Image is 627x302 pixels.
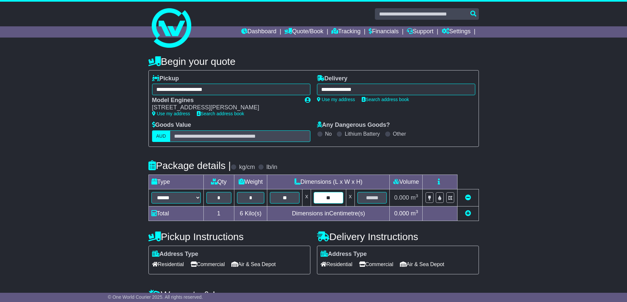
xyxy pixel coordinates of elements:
h4: Warranty & Insurance [148,289,479,300]
a: Use my address [152,111,190,116]
span: Air & Sea Depot [231,259,276,269]
td: Kilo(s) [234,206,267,221]
h4: Begin your quote [148,56,479,67]
label: Other [393,131,406,137]
a: Add new item [465,210,471,217]
label: Address Type [321,251,367,258]
label: kg/cm [239,164,255,171]
h4: Delivery Instructions [317,231,479,242]
td: Qty [203,175,234,189]
td: Type [148,175,203,189]
label: AUD [152,130,170,142]
a: Remove this item [465,194,471,201]
a: Use my address [317,97,355,102]
a: Dashboard [241,26,276,38]
a: Tracking [331,26,360,38]
span: 0.000 [394,210,409,217]
sup: 3 [416,209,418,214]
span: Commercial [191,259,225,269]
div: [STREET_ADDRESS][PERSON_NAME] [152,104,298,111]
td: Weight [234,175,267,189]
label: Lithium Battery [345,131,380,137]
label: Pickup [152,75,179,82]
a: Search address book [197,111,244,116]
label: Any Dangerous Goods? [317,122,390,129]
div: Model Engines [152,97,298,104]
td: x [346,189,354,206]
span: Commercial [359,259,393,269]
a: Search address book [362,97,409,102]
span: Air & Sea Depot [400,259,444,269]
sup: 3 [416,193,418,198]
span: 6 [240,210,243,217]
label: lb/in [266,164,277,171]
td: Total [148,206,203,221]
span: 0.000 [394,194,409,201]
label: Delivery [317,75,348,82]
a: Settings [442,26,471,38]
td: Volume [390,175,423,189]
td: x [302,189,311,206]
span: Residential [321,259,353,269]
label: Address Type [152,251,198,258]
span: m [411,210,418,217]
span: © One World Courier 2025. All rights reserved. [108,294,203,300]
label: Goods Value [152,122,191,129]
label: No [325,131,332,137]
a: Financials [369,26,399,38]
td: 1 [203,206,234,221]
td: Dimensions (L x W x H) [267,175,390,189]
h4: Pickup Instructions [148,231,310,242]
h4: Package details | [148,160,231,171]
span: m [411,194,418,201]
span: Residential [152,259,184,269]
a: Quote/Book [284,26,323,38]
td: Dimensions in Centimetre(s) [267,206,390,221]
a: Support [407,26,433,38]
